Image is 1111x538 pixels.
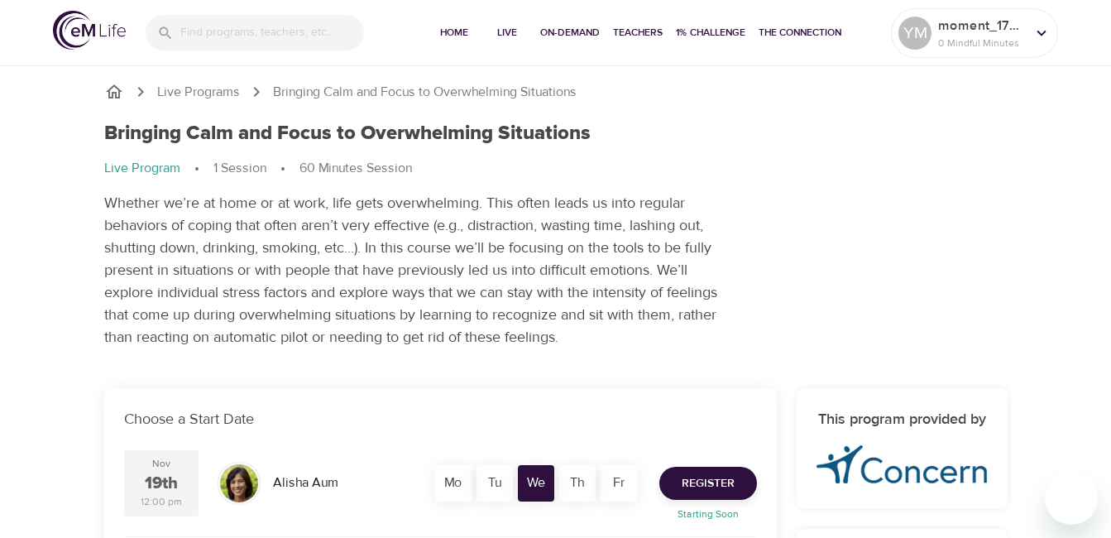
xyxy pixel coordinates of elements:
span: On-Demand [540,24,600,41]
span: Teachers [613,24,663,41]
div: Mo [435,465,472,502]
iframe: Button to launch messaging window [1045,472,1098,525]
div: Alisha Aum [266,467,419,499]
div: 19th [145,472,178,496]
p: Choose a Start Date [124,408,757,430]
input: Find programs, teachers, etc... [180,15,364,50]
div: YM [898,17,931,50]
div: Th [559,465,596,502]
p: Whether we’re at home or at work, life gets overwhelming. This often leads us into regular behavi... [104,192,725,348]
nav: breadcrumb [104,82,1008,102]
nav: breadcrumb [104,159,1008,179]
h1: Bringing Calm and Focus to Overwhelming Situations [104,122,591,146]
p: moment_1757613064 [938,16,1026,36]
img: concern-logo%20%281%29.png [816,445,988,484]
h6: This program provided by [816,408,988,432]
span: Live [487,24,527,41]
p: 60 Minutes Session [299,159,412,178]
p: Live Program [104,159,180,178]
a: Live Programs [157,83,240,102]
div: Nov [152,457,170,471]
div: Fr [601,465,637,502]
div: We [518,465,554,502]
button: Register [659,467,757,500]
span: 1% Challenge [676,24,745,41]
span: Home [434,24,474,41]
p: Bringing Calm and Focus to Overwhelming Situations [273,83,577,102]
div: Tu [476,465,513,502]
div: 12:00 pm [141,495,182,509]
span: Register [682,473,735,494]
p: 1 Session [213,159,266,178]
p: Starting Soon [649,507,767,521]
span: The Connection [759,24,841,41]
p: 0 Mindful Minutes [938,36,1026,50]
img: logo [53,11,126,50]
